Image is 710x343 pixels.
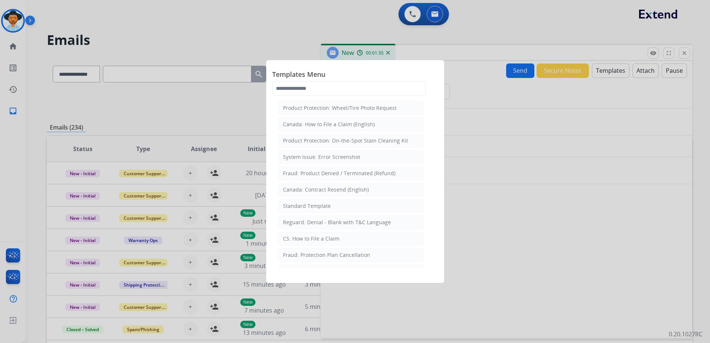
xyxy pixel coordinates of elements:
div: Canada: Contract Resend (English) [283,186,369,193]
div: System Issue: Error Screenshot [283,153,360,161]
div: Fraud: Protection Plan Cancellation [283,251,370,259]
div: CS: How to File a Claim [283,235,339,242]
div: Fraud: Product Denied / Terminated (Refund) [283,170,395,177]
div: Product Protection: On-the-Spot Stain Cleaning Kit [283,137,408,144]
span: Templates Menu [272,69,438,81]
div: Reguard: Denial - Blank with T&C Language [283,219,391,226]
div: Standard Template [283,202,331,210]
div: Product Protection: Wheel/Tire Photo Request [283,104,397,112]
div: Canada: How to File a Claim (English) [283,121,375,128]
